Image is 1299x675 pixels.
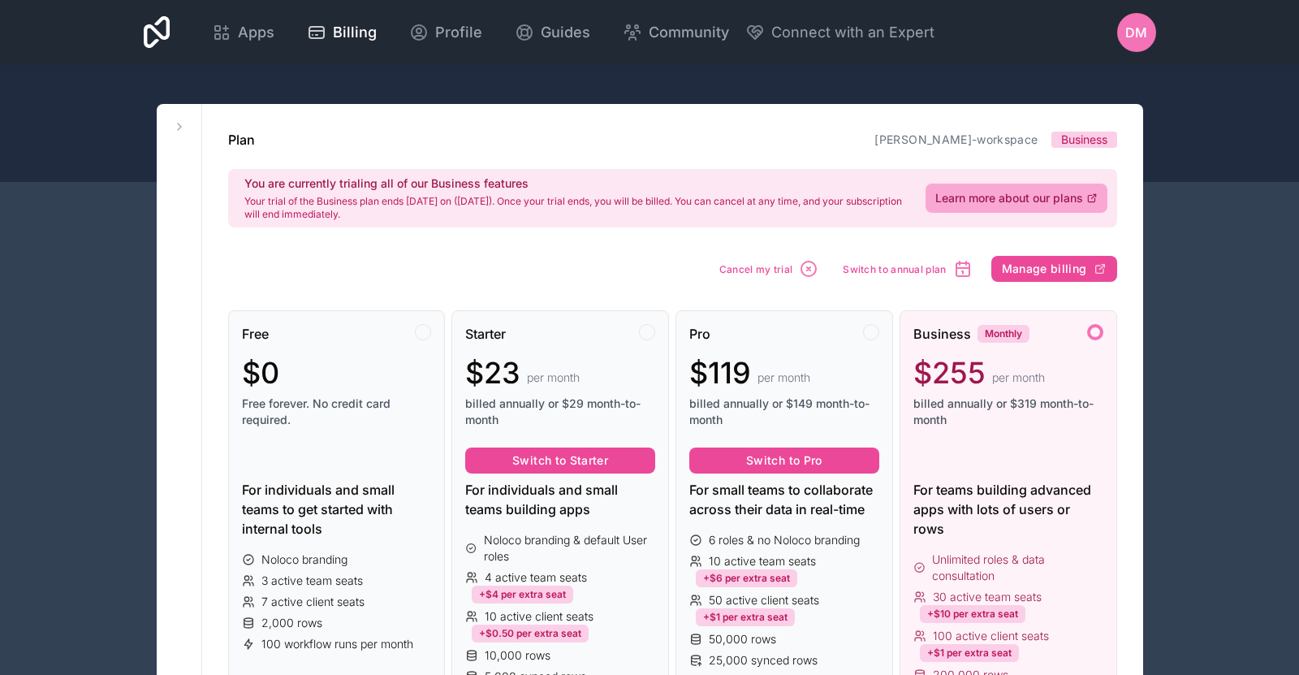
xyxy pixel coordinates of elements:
a: [PERSON_NAME]-workspace [874,132,1038,146]
span: $0 [242,357,279,389]
span: Profile [435,21,482,44]
div: +$4 per extra seat [472,586,573,604]
span: DM [1125,23,1147,42]
button: Connect with an Expert [745,21,934,44]
span: Noloco branding [261,552,347,568]
span: Unlimited roles & data consultation [932,552,1103,584]
div: For small teams to collaborate across their data in real-time [689,480,879,519]
button: Switch to Pro [689,448,879,474]
a: Apps [199,15,287,50]
span: $119 [689,357,751,389]
div: Monthly [977,325,1029,343]
p: Your trial of the Business plan ends [DATE] on ([DATE]). Once your trial ends, you will be billed... [244,195,906,221]
span: 7 active client seats [261,594,365,610]
div: +$1 per extra seat [920,644,1019,662]
span: Switch to annual plan [843,263,946,275]
span: billed annually or $29 month-to-month [465,396,655,428]
div: For individuals and small teams to get started with internal tools [242,480,432,539]
span: 10,000 rows [485,647,550,664]
span: billed annually or $149 month-to-month [689,396,879,428]
span: per month [757,370,810,386]
h2: You are currently trialing all of our Business features [244,175,906,192]
span: Free forever. No credit card required. [242,396,432,428]
span: per month [527,370,580,386]
span: Apps [238,21,274,44]
span: Guides [541,21,590,44]
span: 2,000 rows [261,615,322,631]
h1: Plan [228,130,255,149]
span: 100 workflow runs per month [261,636,413,652]
span: Connect with an Expert [771,21,934,44]
a: Guides [502,15,603,50]
span: $23 [465,357,520,389]
span: Pro [689,324,710,344]
a: Learn more about our plans [926,184,1107,213]
a: Community [610,15,742,50]
span: 50 active client seats [709,592,819,608]
span: Learn more about our plans [935,190,1083,206]
span: 10 active team seats [709,553,816,569]
button: Switch to Starter [465,448,655,474]
span: Business [913,324,971,344]
div: +$6 per extra seat [696,569,797,587]
span: Community [649,21,729,44]
div: For teams building advanced apps with lots of users or rows [913,480,1103,539]
span: Free [242,324,269,344]
div: +$10 per extra seat [920,605,1025,623]
div: +$0.50 per extra seat [472,625,589,643]
span: Business [1061,132,1107,148]
div: For individuals and small teams building apps [465,480,655,519]
span: Noloco branding & default User roles [484,532,655,565]
span: 50,000 rows [709,631,776,647]
span: 3 active team seats [261,573,363,589]
button: Cancel my trial [714,253,825,284]
span: Manage billing [1002,262,1087,276]
span: Starter [465,324,506,344]
div: +$1 per extra seat [696,608,795,626]
span: $255 [913,357,986,389]
span: 25,000 synced rows [709,652,818,669]
a: Profile [396,15,495,50]
span: 10 active client seats [485,608,593,625]
button: Switch to annual plan [837,253,977,284]
span: 100 active client seats [933,628,1049,644]
span: Billing [333,21,377,44]
span: per month [992,370,1045,386]
span: Cancel my trial [719,263,793,275]
button: Manage billing [991,256,1117,282]
span: 6 roles & no Noloco branding [709,532,860,548]
span: 30 active team seats [933,589,1042,605]
span: billed annually or $319 month-to-month [913,396,1103,428]
a: Billing [294,15,390,50]
span: 4 active team seats [485,569,587,586]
